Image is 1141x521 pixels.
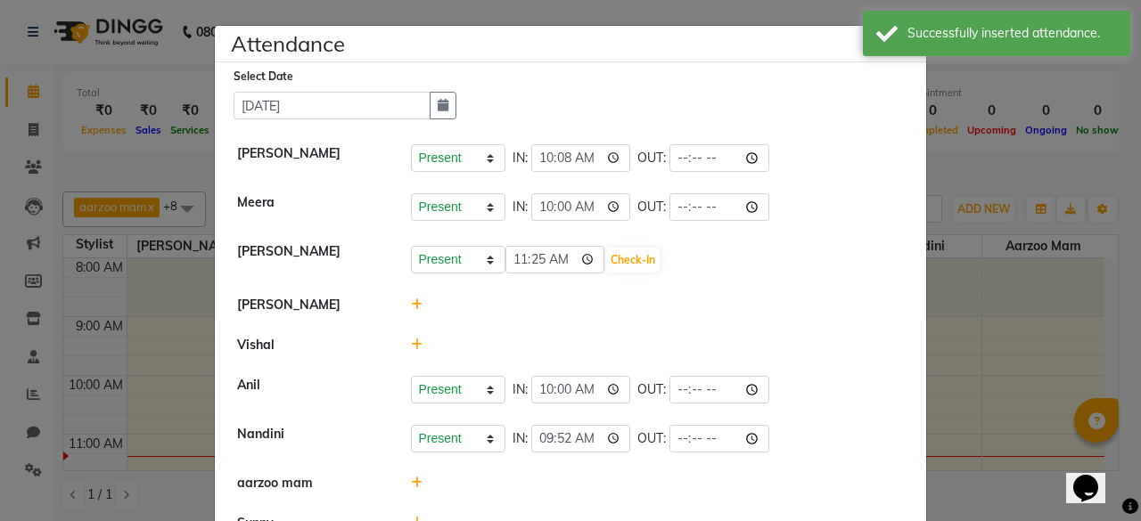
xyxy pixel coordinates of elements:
[224,336,398,354] div: Vishal
[513,380,528,399] span: IN:
[637,380,666,399] span: OUT:
[637,429,666,448] span: OUT:
[234,69,293,85] label: Select Date
[637,198,666,216] span: OUT:
[224,242,398,274] div: [PERSON_NAME]
[224,296,398,314] div: [PERSON_NAME]
[1066,450,1123,503] iframe: chat widget
[637,149,666,167] span: OUT:
[234,92,431,119] input: Select date
[513,198,528,216] span: IN:
[224,144,398,172] div: [PERSON_NAME]
[224,425,398,452] div: Nandini
[231,28,345,60] h4: Attendance
[513,149,528,167] span: IN:
[513,429,528,448] span: IN:
[606,248,660,273] button: Check-In
[907,24,1117,43] div: Successfully inserted attendance.
[224,474,398,493] div: aarzoo mam
[224,193,398,221] div: Meera
[224,376,398,403] div: Anil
